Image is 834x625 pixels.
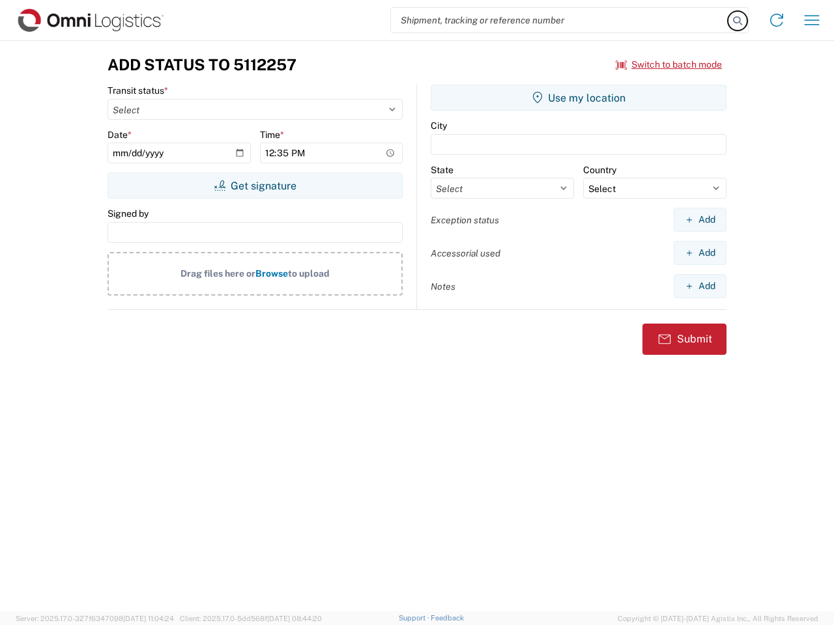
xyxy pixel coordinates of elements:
[108,173,403,199] button: Get signature
[431,281,455,292] label: Notes
[180,615,322,622] span: Client: 2025.17.0-5dd568f
[255,268,288,279] span: Browse
[108,129,132,141] label: Date
[616,54,722,76] button: Switch to batch mode
[399,614,431,622] a: Support
[431,85,726,111] button: Use my location
[674,208,726,232] button: Add
[674,241,726,265] button: Add
[16,615,174,622] span: Server: 2025.17.0-327f6347098
[674,274,726,298] button: Add
[642,324,726,355] button: Submit
[108,85,168,96] label: Transit status
[391,8,728,33] input: Shipment, tracking or reference number
[288,268,330,279] span: to upload
[431,120,447,132] label: City
[260,129,284,141] label: Time
[267,615,322,622] span: [DATE] 08:44:20
[108,55,296,74] h3: Add Status to 5112257
[431,214,499,226] label: Exception status
[431,164,453,176] label: State
[431,614,464,622] a: Feedback
[123,615,174,622] span: [DATE] 11:04:24
[583,164,616,176] label: Country
[108,208,149,219] label: Signed by
[618,613,818,624] span: Copyright © [DATE]-[DATE] Agistix Inc., All Rights Reserved
[431,247,500,259] label: Accessorial used
[180,268,255,279] span: Drag files here or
